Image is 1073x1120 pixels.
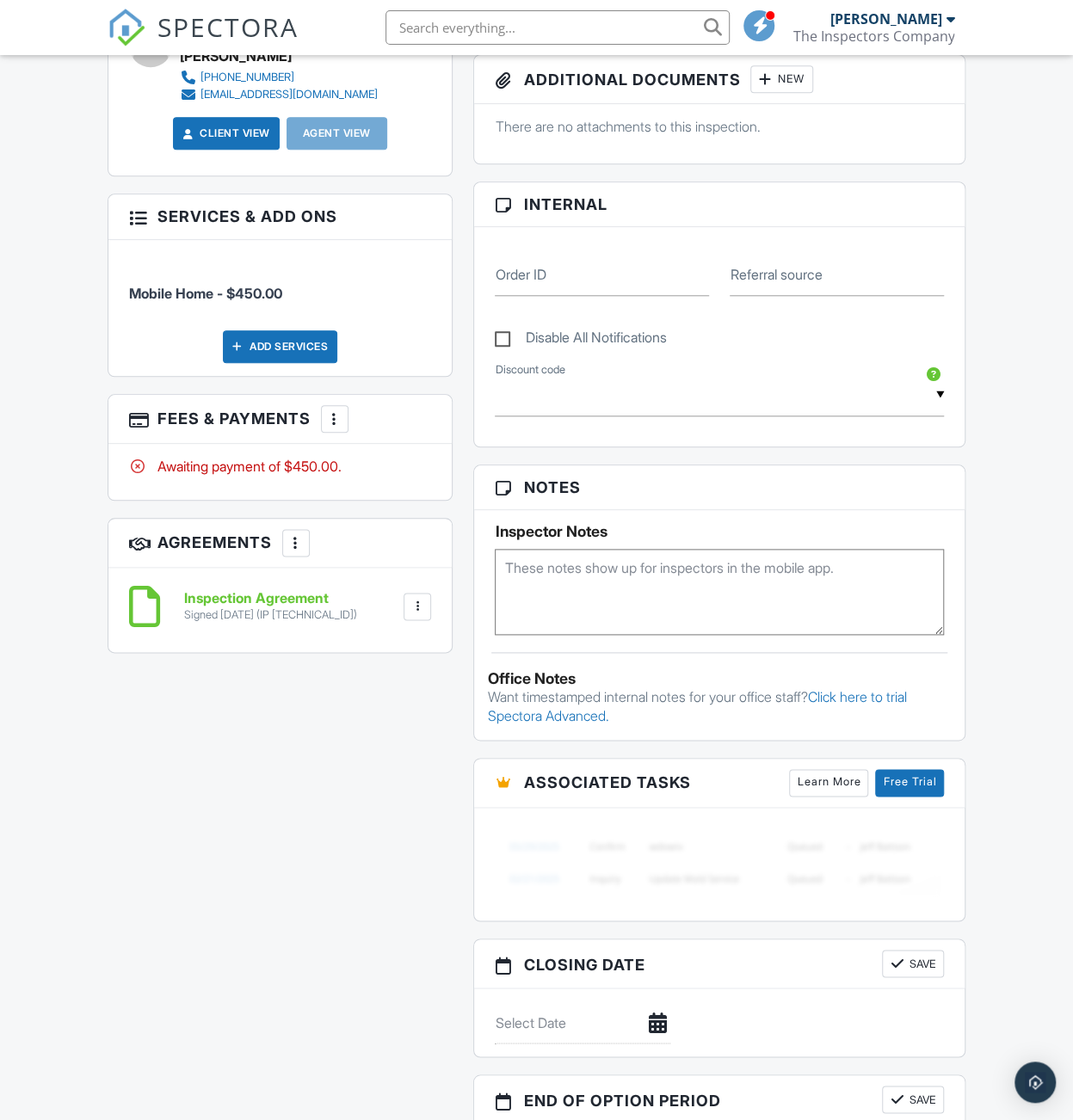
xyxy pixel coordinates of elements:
label: Order ID [495,265,546,284]
img: blurred-tasks-251b60f19c3f713f9215ee2a18cbf2105fc2d72fcd585247cf5e9ec0c957c1dd.png [495,821,944,903]
a: [EMAIL_ADDRESS][DOMAIN_NAME] [180,86,378,103]
span: Associated Tasks [523,771,690,794]
div: [EMAIL_ADDRESS][DOMAIN_NAME] [200,88,378,102]
h3: Additional Documents [474,55,965,104]
input: Search everything... [385,10,730,45]
h3: Notes [474,465,965,510]
p: Want timestamped internal notes for your office staff? [487,687,952,726]
div: [PERSON_NAME] [829,10,941,28]
h3: Fees & Payments [108,395,453,444]
li: Service: Mobile Home [129,253,432,317]
h3: Agreements [108,519,453,568]
span: End of Option Period [523,1088,720,1111]
a: Client View [179,125,270,142]
button: Save [882,950,944,977]
a: Click here to trial Spectora Advanced. [487,688,906,724]
div: The Inspectors Company [792,28,954,45]
div: Add Services [223,330,337,363]
h5: Inspector Notes [495,523,944,540]
label: Referral source [730,265,822,284]
a: [PHONE_NUMBER] [180,69,378,86]
div: Office Notes [487,670,952,687]
label: Discount code [495,362,564,378]
span: Mobile Home - $450.00 [129,285,282,302]
h3: Services & Add ons [108,194,453,239]
div: Awaiting payment of $450.00. [129,457,432,476]
img: The Best Home Inspection Software - Spectora [108,9,145,46]
div: [PHONE_NUMBER] [200,71,294,84]
div: Signed [DATE] (IP [TECHNICAL_ID]) [184,608,357,622]
a: Free Trial [875,769,944,797]
div: New [750,65,813,93]
button: Save [882,1086,944,1113]
span: Closing date [523,952,644,975]
a: Inspection Agreement Signed [DATE] (IP [TECHNICAL_ID]) [184,591,357,621]
span: SPECTORA [157,9,299,45]
h3: Internal [474,182,965,227]
label: Disable All Notifications [495,329,666,351]
div: Open Intercom Messenger [1014,1062,1056,1103]
a: Learn More [789,769,868,797]
h6: Inspection Agreement [184,591,357,606]
input: Select Date [495,1001,669,1043]
a: SPECTORA [108,23,299,59]
p: There are no attachments to this inspection. [495,117,944,136]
